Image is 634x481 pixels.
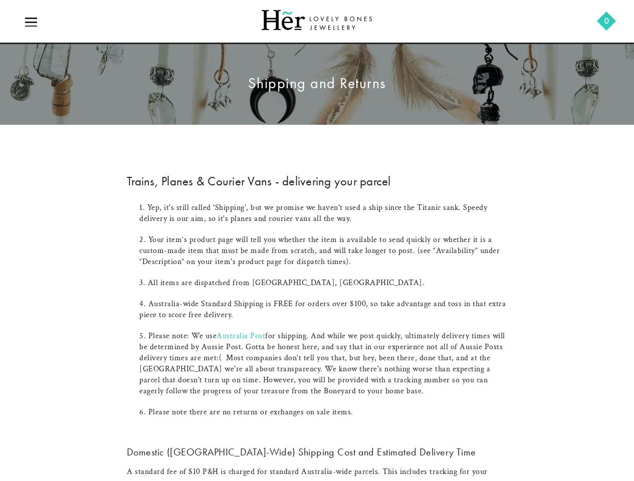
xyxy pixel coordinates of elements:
li: All items are dispatched from [GEOGRAPHIC_DATA], [GEOGRAPHIC_DATA]. [139,273,507,294]
a: icon-menu-open icon-menu-close [20,11,42,34]
li: Australia-wide Standard Shipping is FREE for orders over $100, so take advantage and toss in that... [139,294,507,326]
a: Australia Post [217,331,265,341]
li: Your item’s product page will tell you whether the item is available to send quickly or whether i... [139,229,507,273]
img: Her Lovely Bones Jewellery Logo [262,10,372,30]
a: 0 [599,14,614,29]
li: Yep, it's still called 'Shipping', but we promise we haven't used a ship since the Titanic sank. ... [139,197,507,229]
li: Please note: We use for shipping. And while we post quickly, ultimately delivery times will be de... [139,326,507,402]
li: Please note there are no returns or exchanges on sale items. [139,402,507,423]
h3: Domestic ([GEOGRAPHIC_DATA]-Wide) Shipping Cost and Estimated Delivery Time [127,447,507,459]
h2: Trains, Planes & Courier Vans - delivering your parcel [127,175,507,190]
h1: Shipping and Returns [48,74,586,94]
